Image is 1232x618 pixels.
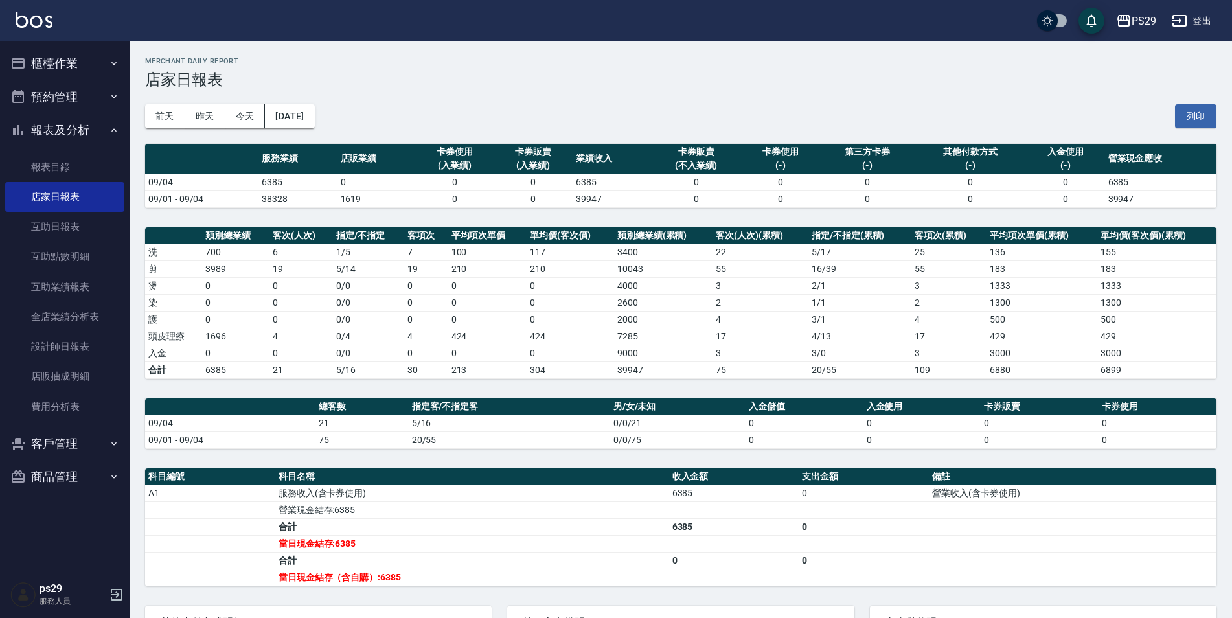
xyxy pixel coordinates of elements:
td: 0 [337,174,416,190]
td: 0 / 0 [333,294,404,311]
td: 213 [448,361,527,378]
td: 30 [404,361,448,378]
td: 0 [527,311,614,328]
td: 39947 [1105,190,1216,207]
td: 頭皮理療 [145,328,202,345]
h3: 店家日報表 [145,71,1216,89]
button: PS29 [1111,8,1161,34]
button: 商品管理 [5,460,124,494]
th: 店販業績 [337,144,416,174]
td: 4 [404,328,448,345]
td: 21 [315,415,408,431]
td: 燙 [145,277,202,294]
a: 互助日報表 [5,212,124,242]
td: 0 / 0 [333,311,404,328]
th: 收入金額 [669,468,799,485]
td: 0 [269,277,333,294]
button: 櫃檯作業 [5,47,124,80]
td: 入金 [145,345,202,361]
td: 0 / 0 [333,277,404,294]
a: 店販抽成明細 [5,361,124,391]
button: 客戶管理 [5,427,124,461]
td: 1333 [987,277,1097,294]
td: 0 [416,190,494,207]
td: 38328 [258,190,337,207]
td: 當日現金結存:6385 [275,535,669,552]
button: save [1078,8,1104,34]
div: 卡券販賣 [654,145,738,159]
td: 3 [911,345,987,361]
th: 指定客/不指定客 [409,398,610,415]
td: 0 [799,552,929,569]
td: 6385 [202,361,269,378]
td: 0 [981,415,1099,431]
div: (入業績) [497,159,569,172]
td: 19 [404,260,448,277]
h5: ps29 [40,582,106,595]
th: 卡券使用 [1099,398,1216,415]
td: A1 [145,485,275,501]
th: 男/女/未知 [610,398,746,415]
button: 登出 [1167,9,1216,33]
th: 平均項次單價(累積) [987,227,1097,244]
td: 4 / 13 [808,328,911,345]
td: 0 [741,190,819,207]
td: 0 [863,415,981,431]
td: 當日現金結存（含自購）:6385 [275,569,669,586]
div: (不入業績) [654,159,738,172]
td: 09/04 [145,415,315,431]
th: 業績收入 [573,144,651,174]
td: 0 [202,311,269,328]
td: 7285 [614,328,713,345]
td: 0 [746,431,863,448]
th: 客項次 [404,227,448,244]
td: 0 [799,485,929,501]
td: 0 [1026,174,1104,190]
td: 0 [269,311,333,328]
td: 3 [911,277,987,294]
td: 39947 [614,361,713,378]
div: (-) [744,159,816,172]
a: 店家日報表 [5,182,124,212]
button: [DATE] [265,104,314,128]
td: 營業現金結存:6385 [275,501,669,518]
td: 0 [651,190,741,207]
td: 0 [448,311,527,328]
td: 19 [269,260,333,277]
td: 護 [145,311,202,328]
td: 55 [713,260,808,277]
td: 39947 [573,190,651,207]
td: 1300 [987,294,1097,311]
td: 6385 [669,518,799,535]
td: 0 [1099,415,1216,431]
td: 0/0/75 [610,431,746,448]
td: 16 / 39 [808,260,911,277]
td: 55 [911,260,987,277]
td: 0 [416,174,494,190]
th: 客項次(累積) [911,227,987,244]
table: a dense table [145,398,1216,449]
div: 入金使用 [1029,145,1101,159]
div: 第三方卡券 [823,145,911,159]
td: 117 [527,244,614,260]
td: 4 [911,311,987,328]
td: 3989 [202,260,269,277]
button: 今天 [225,104,266,128]
th: 客次(人次)(累積) [713,227,808,244]
h2: Merchant Daily Report [145,57,1216,65]
td: 4 [269,328,333,345]
a: 費用分析表 [5,392,124,422]
td: 20/55 [409,431,610,448]
td: 1619 [337,190,416,207]
a: 互助業績報表 [5,272,124,302]
img: Person [10,582,36,608]
table: a dense table [145,144,1216,208]
a: 全店業績分析表 [5,302,124,332]
th: 科目編號 [145,468,275,485]
td: 0 [269,294,333,311]
div: 其他付款方式 [918,145,1023,159]
th: 總客數 [315,398,408,415]
td: 500 [1097,311,1216,328]
th: 卡券販賣 [981,398,1099,415]
td: 1 / 1 [808,294,911,311]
